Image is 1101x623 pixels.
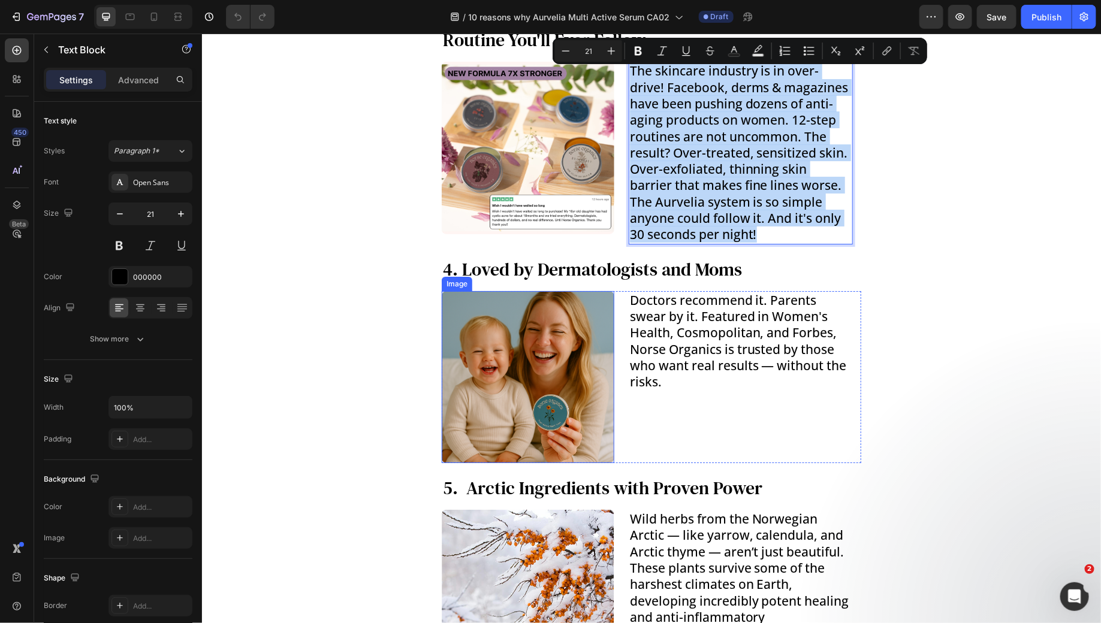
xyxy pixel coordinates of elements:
div: Text style [44,116,77,126]
p: Settings [59,74,93,86]
div: Shape [44,570,82,586]
iframe: Design area [202,34,1101,623]
span: / [463,11,466,23]
div: Padding [44,434,71,444]
div: Color [44,501,62,512]
button: Save [977,5,1016,29]
div: Add... [133,434,189,445]
div: Editor contextual toolbar [553,38,927,64]
p: Doctors recommend it. Parents swear by it. Featured in Women's Health, Cosmopolitan, and Forbes, ... [428,259,650,357]
div: Publish [1031,11,1061,23]
div: Border [44,600,67,611]
div: Undo/Redo [226,5,275,29]
input: Auto [109,397,192,418]
h3: 4. Loved by Dermatologists and Moms [240,223,659,249]
div: Color [44,271,62,282]
img: ChatGPT_Image_5_may_2025_13_02_35_9d1113ef-5faa-4a62-a7d2-e965e4903709.png [240,258,412,430]
div: Size [44,205,76,222]
div: Size [44,371,76,388]
span: Save [987,12,1007,22]
div: Align [44,300,77,316]
p: 7 [79,10,84,24]
button: Publish [1021,5,1072,29]
span: Paragraph 1* [114,146,159,156]
div: Add... [133,533,189,544]
h3: 5. Arctic Ingredients with Proven Power [240,441,659,467]
button: Show more [44,328,192,350]
div: Styles [44,146,65,156]
span: Draft [711,11,729,22]
div: Width [44,402,64,413]
iframe: Intercom live chat [1060,582,1089,611]
div: 450 [11,128,29,137]
div: Beta [9,219,29,229]
div: Show more [91,333,146,345]
button: Paragraph 1* [108,140,192,162]
span: 2 [1085,564,1094,574]
div: Background [44,471,102,488]
div: Add... [133,601,189,612]
div: Image [242,245,268,256]
div: Add... [133,502,189,513]
span: 10 reasons why Aurvelia Multi Active Serum CA02 [469,11,670,23]
button: 7 [5,5,89,29]
p: Advanced [118,74,159,86]
p: Text Block [58,43,160,57]
div: Image [44,533,65,543]
div: Open Sans [133,177,189,188]
div: Font [44,177,59,187]
div: 000000 [133,272,189,283]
